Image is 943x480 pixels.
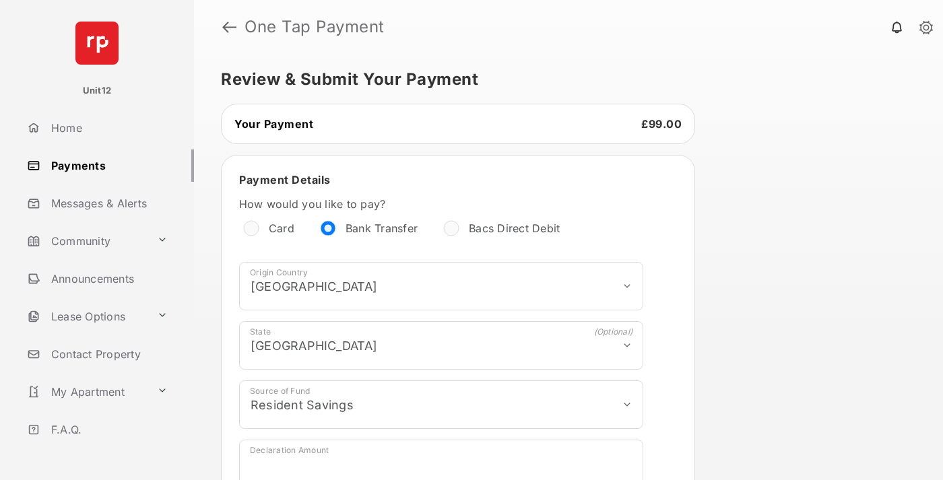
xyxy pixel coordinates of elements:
a: Announcements [22,263,194,295]
label: How would you like to pay? [239,197,643,211]
label: Bacs Direct Debit [469,221,560,235]
span: Payment Details [239,173,331,186]
img: svg+xml;base64,PHN2ZyB4bWxucz0iaHR0cDovL3d3dy53My5vcmcvMjAwMC9zdmciIHdpZHRoPSI2NCIgaGVpZ2h0PSI2NC... [75,22,119,65]
a: Community [22,225,152,257]
span: £99.00 [641,117,682,131]
a: Payments [22,149,194,182]
a: Contact Property [22,338,194,370]
label: Card [269,221,294,235]
a: Messages & Alerts [22,187,194,219]
a: My Apartment [22,376,152,408]
a: Lease Options [22,300,152,333]
strong: One Tap Payment [245,19,385,35]
a: Home [22,112,194,144]
label: Bank Transfer [346,221,418,235]
span: Your Payment [234,117,313,131]
a: F.A.Q. [22,413,194,446]
p: Unit12 [83,84,112,98]
h5: Review & Submit Your Payment [221,71,905,88]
